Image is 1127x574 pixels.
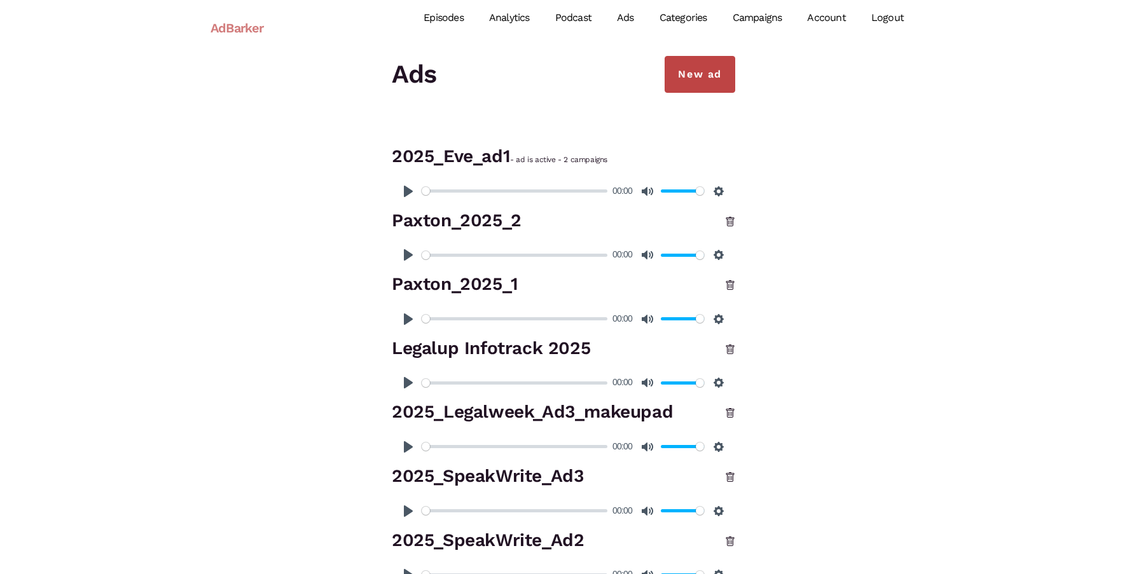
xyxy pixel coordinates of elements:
h3: Paxton_2025_2 [392,208,735,234]
button: Play [398,309,418,329]
input: Seek [422,185,607,197]
button: Play [398,437,418,457]
input: Seek [422,441,607,453]
div: Current time [609,375,635,390]
input: Volume [661,505,704,517]
input: Volume [661,441,704,453]
small: - ad is active - 2 campaigns [510,155,607,164]
input: Seek [422,249,607,261]
h3: 2025_SpeakWrite_Ad3 [392,463,735,489]
input: Volume [661,185,704,197]
h3: 2025_Eve_ad1 [392,144,735,170]
div: Current time [609,439,635,454]
input: Seek [422,377,607,389]
button: Play [398,181,418,202]
input: Volume [661,249,704,261]
h3: 2025_SpeakWrite_Ad2 [392,528,735,554]
button: Play [398,501,418,521]
button: Play [398,245,418,265]
div: Current time [609,247,635,263]
h3: 2025_Legalweek_Ad3_makeupad [392,399,735,425]
h3: Paxton_2025_1 [392,271,735,297]
h3: Legalup Infotrack 2025 [392,336,735,362]
a: New ad [665,56,735,93]
a: AdBarker [211,13,264,43]
div: Current time [609,184,635,199]
div: Current time [609,503,635,519]
input: Seek [422,505,607,517]
input: Volume [661,377,704,389]
button: Play [398,372,418,393]
h1: Ads [392,56,735,93]
div: Current time [609,311,635,327]
input: Volume [661,313,704,325]
input: Seek [422,313,607,325]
